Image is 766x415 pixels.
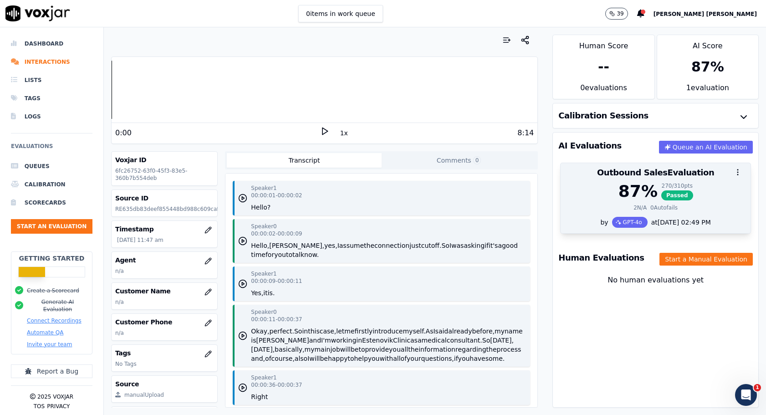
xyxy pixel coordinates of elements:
button: some. [485,354,505,363]
button: is. [268,288,275,297]
button: medical [421,336,446,345]
button: to [358,345,365,354]
button: and, [251,354,265,363]
li: Scorecards [11,194,92,212]
button: if [485,241,489,250]
button: firstly [355,327,373,336]
button: 0items in work queue [298,5,383,22]
button: be [351,345,359,354]
button: working [331,336,357,345]
button: Invite your team [27,341,72,348]
button: a [498,241,502,250]
h3: Customer Name [115,287,214,296]
button: in [356,336,362,345]
div: manualUpload [124,391,164,399]
button: Queue an AI Evaluation [659,141,753,154]
button: have [470,354,485,363]
button: myself. [403,327,425,336]
div: 87 % [618,182,658,200]
button: was [451,241,464,250]
div: at [DATE] 02:49 PM [648,218,711,227]
h3: Human Evaluations [558,254,644,262]
div: 87 % [691,59,724,75]
button: regarding [455,345,486,354]
button: [PERSON_NAME] [256,336,309,345]
button: and [309,336,321,345]
div: -- [598,59,609,75]
h3: Agent [115,256,214,265]
button: you [274,250,286,259]
button: consultant. [447,336,482,345]
h3: Calibration Sessions [558,112,649,120]
button: [DATE], [251,345,275,354]
button: [DATE], [490,336,514,345]
button: be [320,354,328,363]
button: [PERSON_NAME] [PERSON_NAME] [654,8,766,19]
button: Estenovik [362,336,393,345]
a: Calibration [11,175,92,194]
button: So [441,241,449,250]
button: also [295,354,307,363]
button: a [418,336,422,345]
div: 0:00 [115,128,132,138]
p: 6fc26752-63f0-45f3-83e5-360b7b554deb [115,167,214,182]
button: it's [489,241,498,250]
button: now. [304,250,319,259]
p: 2025 Voxjar [37,393,73,400]
div: GPT-4o [612,217,648,228]
span: [PERSON_NAME] [PERSON_NAME] [654,11,757,17]
button: to [286,250,292,259]
button: before, [472,327,495,336]
span: 1 [754,384,761,391]
button: Create a Scorecard [27,287,79,294]
button: your [407,354,421,363]
button: main [314,345,330,354]
h2: Getting Started [19,254,84,263]
button: will [309,354,320,363]
p: RE635db83deef855448bd988c609caf7cc.mp3 [115,205,214,213]
p: Speaker 1 [251,184,276,192]
button: 1x [338,127,350,139]
button: Transcript [227,153,382,168]
button: of [401,354,407,363]
button: just [409,241,421,250]
button: I [307,354,309,363]
button: information [419,345,455,354]
p: Speaker 1 [251,374,276,381]
p: n/a [115,298,214,306]
button: 39 [605,8,628,20]
button: said [435,327,449,336]
button: this [308,327,320,336]
h3: Customer Phone [115,318,214,327]
button: 39 [605,8,637,20]
h3: Voxjar ID [115,155,214,164]
img: voxjar logo [5,5,70,21]
p: [DATE] 11:47 am [117,236,214,244]
p: Speaker 0 [251,308,276,316]
button: Right [251,392,268,401]
a: Dashboard [11,35,92,53]
button: Generate AI Evaluation [27,298,88,313]
button: is [251,336,256,345]
div: 8:14 [517,128,534,138]
p: 00:00:01 - 00:00:02 [251,192,302,199]
button: Start a Manual Evaluation [659,253,753,266]
h3: Tags [115,348,214,358]
a: Logs [11,108,92,126]
a: Queues [11,157,92,175]
button: happy [328,354,348,363]
button: you [458,354,470,363]
a: Interactions [11,53,92,71]
p: n/a [115,267,214,275]
button: process [497,345,521,354]
button: in [302,327,308,336]
button: Comments [382,153,536,168]
button: help [354,354,368,363]
div: 0 evaluation s [553,82,654,99]
button: perfect. [269,327,294,336]
p: 00:00:09 - 00:00:11 [251,277,302,285]
iframe: Intercom live chat [735,384,757,406]
button: Start an Evaluation [11,219,92,234]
